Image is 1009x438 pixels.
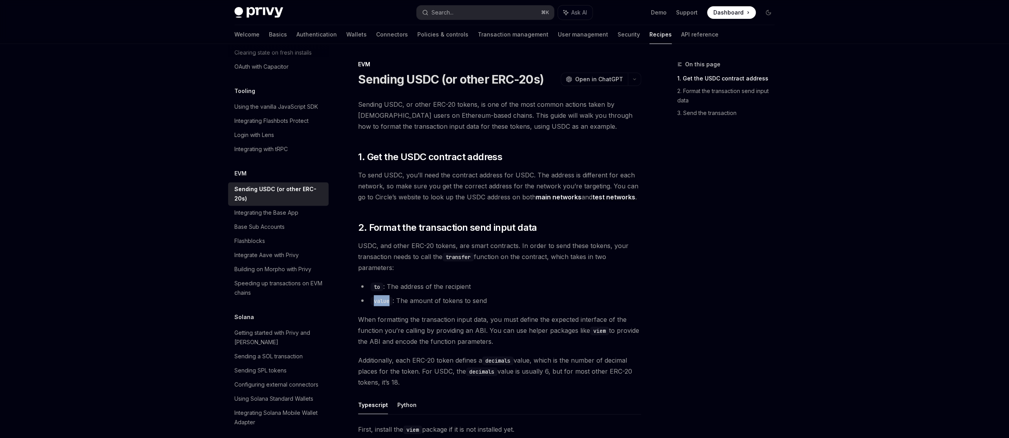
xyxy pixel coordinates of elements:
[234,394,313,403] div: Using Solana Standard Wallets
[681,25,718,44] a: API reference
[651,9,667,16] a: Demo
[558,5,592,20] button: Ask AI
[234,408,324,427] div: Integrating Solana Mobile Wallet Adapter
[358,295,641,306] li: : The amount of tokens to send
[558,25,608,44] a: User management
[685,60,720,69] span: On this page
[358,281,641,292] li: : The address of the recipient
[228,326,329,349] a: Getting started with Privy and [PERSON_NAME]
[234,265,311,274] div: Building on Morpho with Privy
[590,327,609,335] code: viem
[234,116,309,126] div: Integrating Flashbots Protect
[234,169,247,178] h5: EVM
[397,396,417,414] button: Python
[228,128,329,142] a: Login with Lens
[592,193,635,201] a: test networks
[649,25,672,44] a: Recipes
[466,367,497,376] code: decimals
[234,184,324,203] div: Sending USDC (or other ERC-20s)
[234,366,287,375] div: Sending SPL tokens
[561,73,628,86] button: Open in ChatGPT
[269,25,287,44] a: Basics
[228,114,329,128] a: Integrating Flashbots Protect
[234,250,299,260] div: Integrate Aave with Privy
[234,144,288,154] div: Integrating with tRPC
[358,424,641,435] span: First, install the package if it is not installed yet.
[234,25,260,44] a: Welcome
[677,107,781,119] a: 3. Send the transaction
[575,75,623,83] span: Open in ChatGPT
[234,312,254,322] h5: Solana
[358,355,641,388] span: Additionally, each ERC-20 token defines a value, which is the number of decimal places for the to...
[228,262,329,276] a: Building on Morpho with Privy
[234,86,255,96] h5: Tooling
[234,62,289,71] div: OAuth with Capacitor
[228,276,329,300] a: Speeding up transactions on EVM chains
[707,6,756,19] a: Dashboard
[296,25,337,44] a: Authentication
[228,392,329,406] a: Using Solana Standard Wallets
[234,208,298,217] div: Integrating the Base App
[228,234,329,248] a: Flashblocks
[358,396,388,414] button: Typescript
[228,182,329,206] a: Sending USDC (or other ERC-20s)
[536,193,581,201] a: main networks
[228,349,329,363] a: Sending a SOL transaction
[358,314,641,347] span: When formatting the transaction input data, you must define the expected interface of the functio...
[417,25,468,44] a: Policies & controls
[677,85,781,107] a: 2. Format the transaction send input data
[482,356,514,365] code: decimals
[442,253,474,261] code: transfer
[571,9,587,16] span: Ask AI
[234,102,318,111] div: Using the vanilla JavaScript SDK
[371,297,393,305] code: value
[228,363,329,378] a: Sending SPL tokens
[228,378,329,392] a: Configuring external connectors
[358,151,502,163] span: 1. Get the USDC contract address
[478,25,548,44] a: Transaction management
[346,25,367,44] a: Wallets
[358,72,544,86] h1: Sending USDC (or other ERC-20s)
[541,9,549,16] span: ⌘ K
[234,279,324,297] div: Speeding up transactions on EVM chains
[676,9,698,16] a: Support
[234,328,324,347] div: Getting started with Privy and [PERSON_NAME]
[234,352,303,361] div: Sending a SOL transaction
[228,100,329,114] a: Using the vanilla JavaScript SDK
[234,380,318,389] div: Configuring external connectors
[403,425,422,434] code: viem
[228,220,329,234] a: Base Sub Accounts
[358,170,641,203] span: To send USDC, you’ll need the contract address for USDC. The address is different for each networ...
[358,60,641,68] div: EVM
[228,206,329,220] a: Integrating the Base App
[228,248,329,262] a: Integrate Aave with Privy
[228,142,329,156] a: Integrating with tRPC
[431,8,453,17] div: Search...
[358,240,641,273] span: USDC, and other ERC-20 tokens, are smart contracts. In order to send these tokens, your transacti...
[228,60,329,74] a: OAuth with Capacitor
[234,222,285,232] div: Base Sub Accounts
[713,9,744,16] span: Dashboard
[376,25,408,44] a: Connectors
[234,7,283,18] img: dark logo
[358,221,537,234] span: 2. Format the transaction send input data
[234,130,274,140] div: Login with Lens
[618,25,640,44] a: Security
[234,236,265,246] div: Flashblocks
[228,406,329,429] a: Integrating Solana Mobile Wallet Adapter
[417,5,554,20] button: Search...⌘K
[677,72,781,85] a: 1. Get the USDC contract address
[371,283,383,291] code: to
[762,6,775,19] button: Toggle dark mode
[358,99,641,132] span: Sending USDC, or other ERC-20 tokens, is one of the most common actions taken by [DEMOGRAPHIC_DAT...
